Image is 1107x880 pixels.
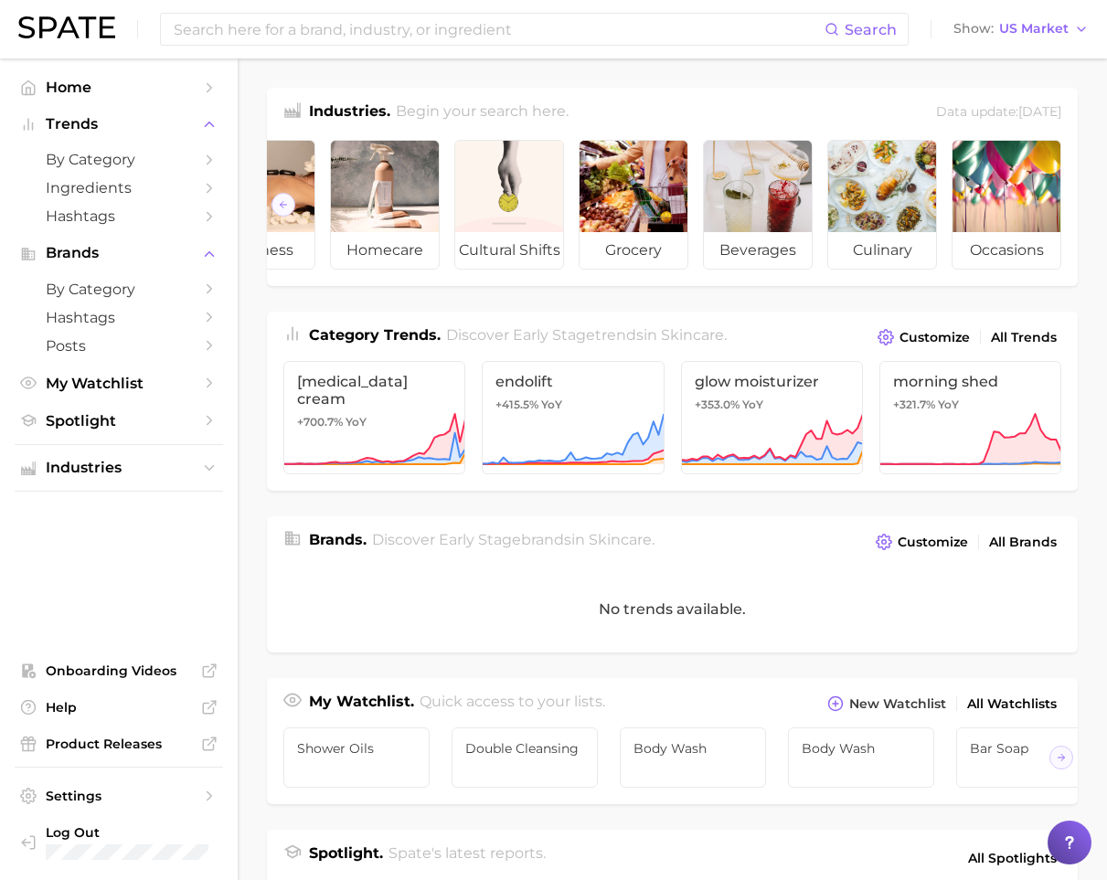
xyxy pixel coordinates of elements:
[999,24,1069,34] span: US Market
[46,736,192,752] span: Product Releases
[827,140,937,270] a: culinary
[823,691,951,716] button: New Watchlist
[46,179,192,196] span: Ingredients
[15,275,223,303] a: by Category
[15,332,223,360] a: Posts
[495,398,538,411] span: +415.5%
[346,415,367,429] span: YoY
[15,730,223,758] a: Product Releases
[788,727,934,788] a: Body wash
[695,373,849,390] span: glow moisturizer
[15,111,223,138] button: Trends
[633,741,752,756] span: Body Wash
[46,460,192,476] span: Industries
[15,407,223,435] a: Spotlight
[46,207,192,225] span: Hashtags
[968,847,1057,869] span: All Spotlights
[15,174,223,202] a: Ingredients
[15,657,223,684] a: Onboarding Videos
[454,140,564,270] a: cultural shifts
[704,232,812,269] span: beverages
[420,691,605,716] h2: Quick access to your lists.
[967,696,1057,712] span: All Watchlists
[899,330,970,345] span: Customize
[297,415,343,429] span: +700.7%
[936,101,1061,125] div: Data update: [DATE]
[879,361,1061,474] a: morning shed+321.7% YoY
[46,663,192,679] span: Onboarding Videos
[283,361,465,474] a: [MEDICAL_DATA] cream+700.7% YoY
[309,531,367,548] span: Brands .
[991,330,1057,345] span: All Trends
[949,17,1093,41] button: ShowUS Market
[495,373,650,390] span: endolift
[963,843,1061,874] a: All Spotlights
[309,326,441,344] span: Category Trends .
[970,741,1089,756] span: Bar Soap
[15,819,223,865] a: Log out. Currently logged in with e-mail kerianne.adler@unilever.com.
[46,375,192,392] span: My Watchlist
[465,741,584,756] span: Double Cleansing
[898,535,968,550] span: Customize
[46,824,232,841] span: Log Out
[742,398,763,412] span: YoY
[18,16,115,38] img: SPATE
[309,691,414,716] h1: My Watchlist.
[15,73,223,101] a: Home
[452,727,598,788] a: Double Cleansing
[389,843,546,874] h2: Spate's latest reports.
[661,326,724,344] span: skincare
[46,788,192,804] span: Settings
[541,398,562,412] span: YoY
[15,369,223,398] a: My Watchlist
[283,727,430,788] a: Shower Oils
[46,116,192,133] span: Trends
[446,326,727,344] span: Discover Early Stage trends in .
[482,361,664,474] a: endolift+415.5% YoY
[309,843,383,874] h1: Spotlight.
[873,324,974,350] button: Customize
[46,79,192,96] span: Home
[455,232,563,269] span: cultural shifts
[15,694,223,721] a: Help
[297,741,416,756] span: Shower Oils
[893,373,1048,390] span: morning shed
[953,232,1060,269] span: occasions
[46,412,192,429] span: Spotlight
[267,566,1078,652] div: No trends available.
[46,337,192,355] span: Posts
[46,699,192,716] span: Help
[989,535,1057,550] span: All Brands
[15,303,223,332] a: Hashtags
[297,373,452,408] span: [MEDICAL_DATA] cream
[579,140,688,270] a: grocery
[963,692,1061,716] a: All Watchlists
[580,232,687,269] span: grocery
[15,202,223,230] a: Hashtags
[681,361,863,474] a: glow moisturizer+353.0% YoY
[309,101,390,125] h1: Industries.
[330,140,440,270] a: homecare
[331,232,439,269] span: homecare
[46,309,192,326] span: Hashtags
[985,530,1061,555] a: All Brands
[1049,746,1073,769] button: Scroll Right
[871,529,973,555] button: Customize
[396,101,569,125] h2: Begin your search here.
[172,14,825,45] input: Search here for a brand, industry, or ingredient
[849,696,946,712] span: New Watchlist
[372,531,655,548] span: Discover Early Stage brands in .
[845,21,897,38] span: Search
[828,232,936,269] span: culinary
[802,741,921,756] span: Body wash
[938,398,959,412] span: YoY
[15,145,223,174] a: by Category
[703,140,813,270] a: beverages
[620,727,766,788] a: Body Wash
[46,281,192,298] span: by Category
[271,193,295,217] button: Scroll Left
[893,398,935,411] span: +321.7%
[46,245,192,261] span: Brands
[953,24,994,34] span: Show
[15,782,223,810] a: Settings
